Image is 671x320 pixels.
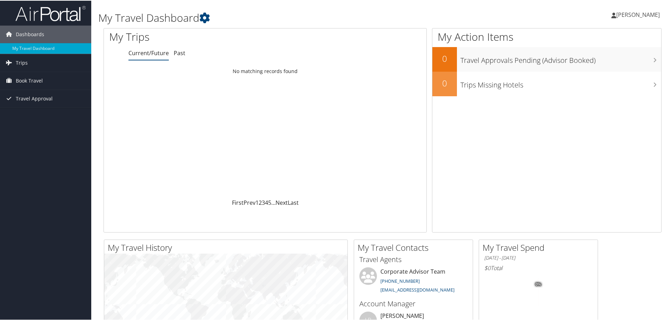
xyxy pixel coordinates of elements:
[484,254,592,261] h6: [DATE] - [DATE]
[108,241,347,253] h2: My Travel History
[16,71,43,89] span: Book Travel
[380,286,454,292] a: [EMAIL_ADDRESS][DOMAIN_NAME]
[262,198,265,206] a: 3
[288,198,299,206] a: Last
[104,64,426,77] td: No matching records found
[484,263,491,271] span: $0
[265,198,268,206] a: 4
[15,5,86,21] img: airportal-logo.png
[356,267,471,295] li: Corporate Advisor Team
[460,76,661,89] h3: Trips Missing Hotels
[16,89,53,107] span: Travel Approval
[460,51,661,65] h3: Travel Approvals Pending (Advisor Booked)
[432,77,457,89] h2: 0
[255,198,259,206] a: 1
[174,48,185,56] a: Past
[432,52,457,64] h2: 0
[98,10,477,25] h1: My Travel Dashboard
[616,10,660,18] span: [PERSON_NAME]
[109,29,287,44] h1: My Trips
[16,53,28,71] span: Trips
[232,198,244,206] a: First
[128,48,169,56] a: Current/Future
[432,46,661,71] a: 0Travel Approvals Pending (Advisor Booked)
[359,254,467,264] h3: Travel Agents
[358,241,473,253] h2: My Travel Contacts
[380,277,420,283] a: [PHONE_NUMBER]
[359,298,467,308] h3: Account Manager
[271,198,275,206] span: …
[483,241,598,253] h2: My Travel Spend
[611,4,667,25] a: [PERSON_NAME]
[432,71,661,96] a: 0Trips Missing Hotels
[259,198,262,206] a: 2
[268,198,271,206] a: 5
[16,25,44,43] span: Dashboards
[244,198,255,206] a: Prev
[275,198,288,206] a: Next
[536,282,541,286] tspan: 0%
[484,263,592,271] h6: Total
[432,29,661,44] h1: My Action Items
